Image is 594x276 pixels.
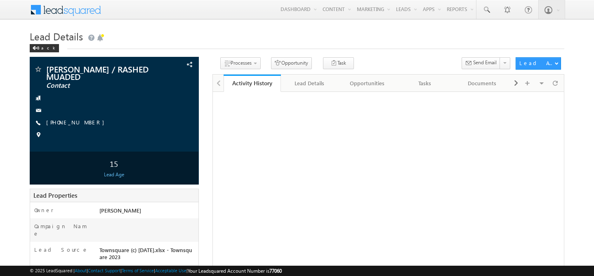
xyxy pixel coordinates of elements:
span: Your Leadsquared Account Number is [188,268,282,274]
span: Lead Properties [33,191,77,199]
label: Lead Source [34,246,88,253]
div: Documents [460,78,504,88]
span: [PERSON_NAME] / RASHED MUADED [46,65,151,80]
div: Activity History [230,79,275,87]
div: Lead Age [32,171,196,178]
button: Opportunity [271,57,312,69]
a: Acceptable Use [155,268,186,273]
span: Lead Details [30,30,83,43]
div: Lead Actions [519,59,554,67]
span: 77060 [269,268,282,274]
button: Send Email [462,57,500,69]
a: Opportunities [339,75,396,92]
button: Lead Actions [516,57,561,70]
div: Back [30,44,59,52]
a: Lead Details [281,75,339,92]
span: [PERSON_NAME] [99,207,141,214]
button: Processes [220,57,261,69]
span: [PHONE_NUMBER] [46,119,108,127]
span: Processes [231,60,252,66]
span: Contact [46,82,151,90]
a: Tasks [396,75,454,92]
div: Lead Details [288,78,331,88]
a: Activity History [224,75,281,92]
div: Townsquare (c) [DATE].xlsx - Townsquare 2023 [97,246,198,264]
span: © 2025 LeadSquared | | | | | [30,267,282,275]
label: Campaign Name [34,222,91,237]
label: Owner [34,206,54,214]
div: 15 [32,156,196,171]
div: Tasks [403,78,446,88]
a: Terms of Service [122,268,154,273]
a: Contact Support [88,268,120,273]
button: Task [323,57,354,69]
a: Documents [454,75,511,92]
span: Send Email [473,59,497,66]
a: About [75,268,87,273]
a: Back [30,44,63,51]
div: Opportunities [345,78,389,88]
